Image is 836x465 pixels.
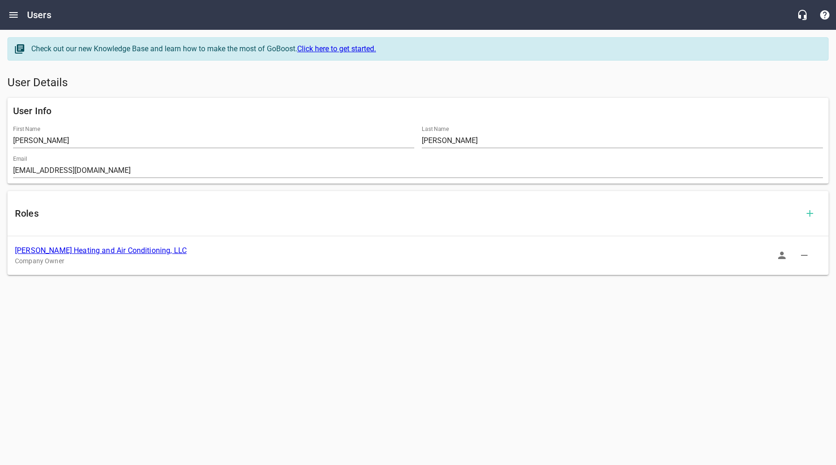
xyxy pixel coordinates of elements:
button: Open drawer [2,4,25,26]
h6: Roles [15,206,799,221]
h6: Users [27,7,51,22]
button: Support Portal [814,4,836,26]
button: Delete Role [793,244,815,267]
label: Email [13,156,27,162]
a: [PERSON_NAME] Heating and Air Conditioning, LLC [15,246,187,255]
button: Live Chat [791,4,814,26]
a: Click here to get started. [297,44,376,53]
h5: User Details [7,75,829,90]
label: First Name [13,126,40,132]
label: Last Name [422,126,449,132]
div: Check out our new Knowledge Base and learn how to make the most of GoBoost. [31,43,819,55]
p: Company Owner [15,256,806,266]
button: Add Role [799,202,821,225]
h6: User Info [13,103,823,118]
